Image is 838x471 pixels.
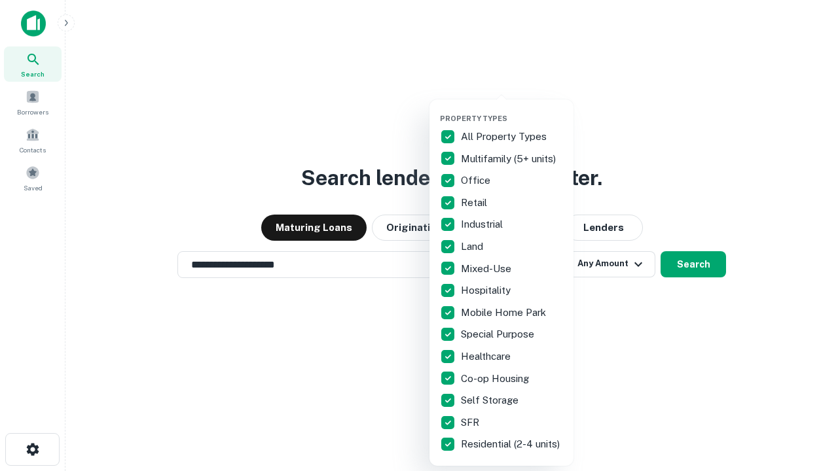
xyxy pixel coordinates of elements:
span: Property Types [440,114,507,122]
p: All Property Types [461,129,549,145]
p: Hospitality [461,283,513,298]
p: Self Storage [461,392,521,408]
p: SFR [461,415,482,430]
p: Healthcare [461,349,513,364]
p: Mixed-Use [461,261,514,277]
iframe: Chat Widget [773,366,838,429]
p: Land [461,239,486,254]
p: Retail [461,195,490,211]
p: Special Purpose [461,326,537,342]
p: Residential (2-4 units) [461,436,562,452]
p: Multifamily (5+ units) [461,151,558,167]
p: Co-op Housing [461,371,532,387]
p: Mobile Home Park [461,305,549,321]
p: Industrial [461,217,505,232]
p: Office [461,173,493,188]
